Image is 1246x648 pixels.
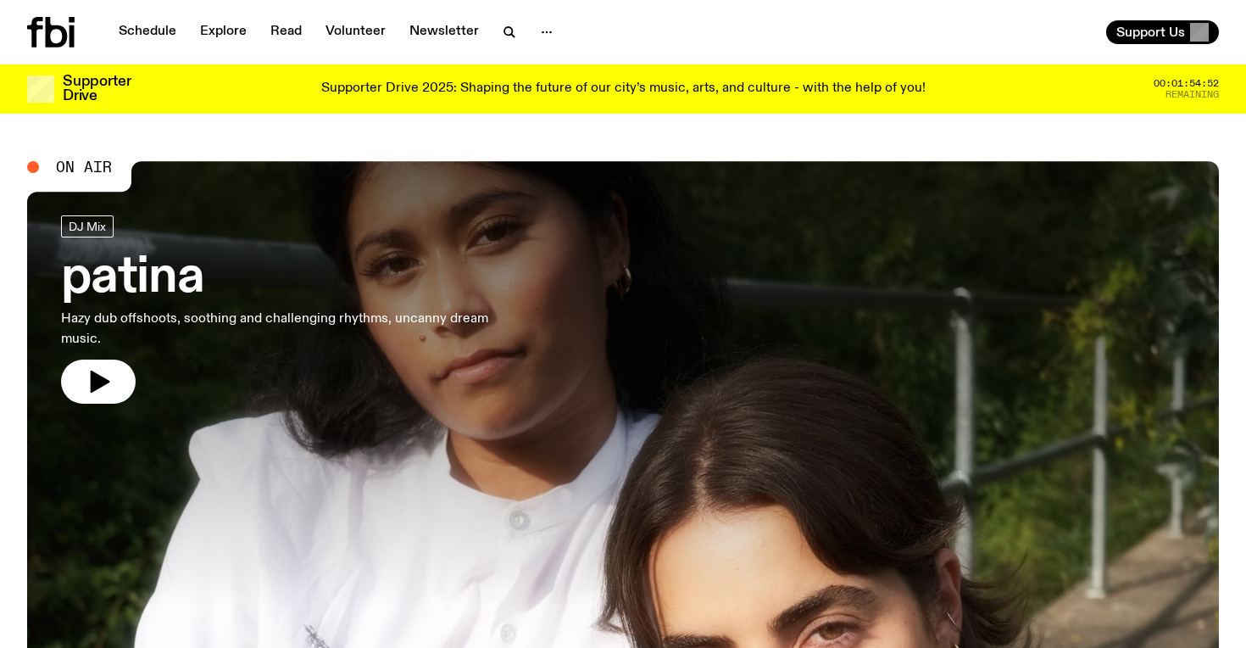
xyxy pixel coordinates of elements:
a: Volunteer [315,20,396,44]
h3: patina [61,254,495,302]
a: Read [260,20,312,44]
a: Newsletter [399,20,489,44]
a: patinaHazy dub offshoots, soothing and challenging rhythms, uncanny dream music. [61,215,495,404]
span: On Air [56,159,112,175]
span: 00:01:54:52 [1154,79,1219,88]
a: Schedule [108,20,186,44]
p: Hazy dub offshoots, soothing and challenging rhythms, uncanny dream music. [61,309,495,349]
h3: Supporter Drive [63,75,131,103]
span: Support Us [1116,25,1185,40]
span: DJ Mix [69,220,106,232]
a: Explore [190,20,257,44]
a: DJ Mix [61,215,114,237]
span: Remaining [1165,90,1219,99]
p: Supporter Drive 2025: Shaping the future of our city’s music, arts, and culture - with the help o... [321,81,926,97]
button: Support Us [1106,20,1219,44]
